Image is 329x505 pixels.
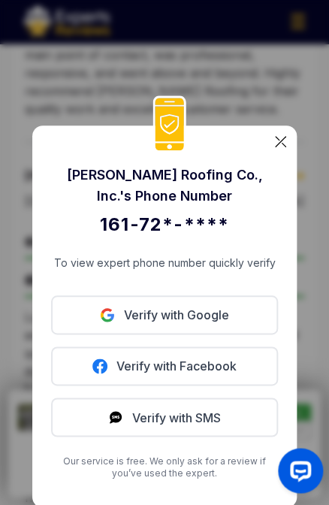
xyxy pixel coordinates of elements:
[51,255,278,272] p: To view expert phone number quickly verify
[51,346,278,386] a: Verify with Facebook
[152,95,186,153] img: phoneIcon
[275,136,286,147] img: categoryImgae
[51,398,278,437] button: Verify with SMS
[266,442,329,505] iframe: OpenWidget widget
[51,165,278,207] div: [PERSON_NAME] Roofing Co., Inc. 's Phone Number
[51,455,278,479] p: Our service is free. We only ask for a review if you’ve used the expert.
[51,295,278,334] a: Verify with Google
